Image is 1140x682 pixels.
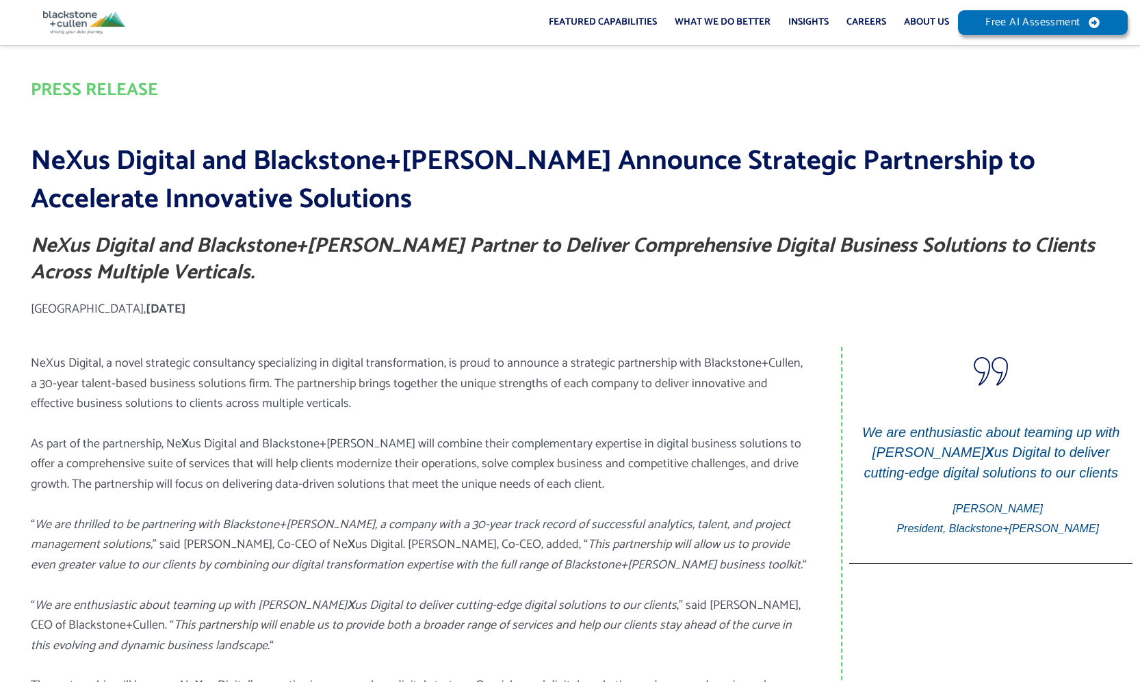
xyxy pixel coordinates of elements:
[31,300,1109,320] p: [GEOGRAPHIC_DATA],
[31,514,790,555] i: We are thrilled to be partnering with Blackstone+[PERSON_NAME], a company with a 30-year track re...
[31,434,810,495] p: As part of the partnership, Ne us Digital and Blackstone+[PERSON_NAME] will combine their complem...
[31,80,1109,101] p: PRESS RELEASE
[348,534,355,555] strong: X
[146,299,186,319] strong: [DATE]
[958,10,1128,35] a: Free AI Assessment
[31,233,1109,286] h2: NeXus Digital and Blackstone+[PERSON_NAME] Partner to Deliver Comprehensive Digital Business Solu...
[31,515,810,576] p: “ ” said [PERSON_NAME], Co-CEO of Ne us Digital. [PERSON_NAME], Co-CEO, added, “ “
[31,596,810,657] p: “ ,” said [PERSON_NAME], CEO of Blackstone+Cullen. “ “
[31,615,792,656] i: This partnership will enable us to provide both a broader range of services and help our clients ...
[31,534,803,575] i: This partnership will allow us to provide even greater value to our clients by combining our digi...
[985,17,1080,28] span: Free AI Assessment
[181,434,189,454] strong: X
[35,595,677,616] i: We are enthusiastic about teaming up with [PERSON_NAME] us Digital to deliver cutting-edge digita...
[31,354,810,415] p: NeXus Digital, a novel strategic consultancy specializing in digital transformation, is proud to ...
[985,445,994,460] strong: X
[849,492,1133,539] cite: [PERSON_NAME] President, Blackstone+[PERSON_NAME]
[31,142,1109,219] h1: NeXus Digital and Blackstone+[PERSON_NAME] Announce Strategic Partnership to Accelerate Innovativ...
[862,425,1120,480] i: We are enthusiastic about teaming up with [PERSON_NAME] us Digital to deliver cutting-edge digita...
[347,595,354,616] strong: X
